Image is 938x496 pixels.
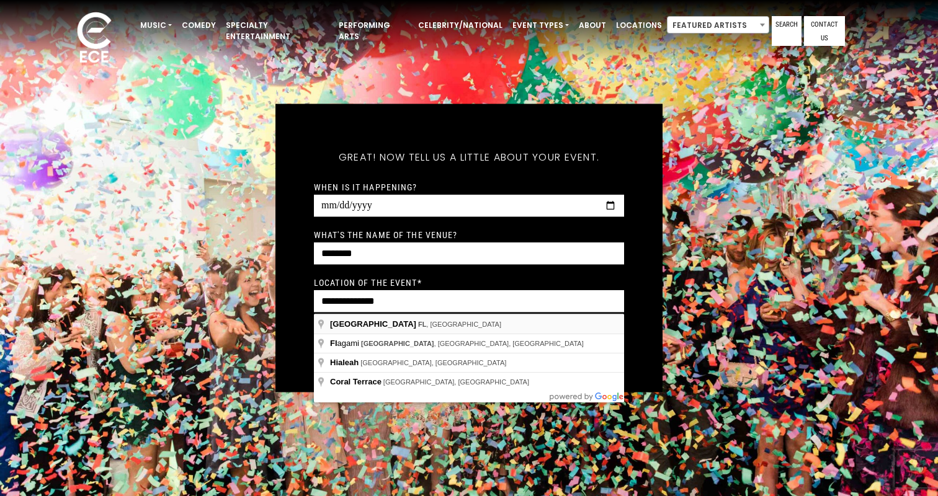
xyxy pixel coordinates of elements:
[383,378,529,386] span: [GEOGRAPHIC_DATA], [GEOGRAPHIC_DATA]
[63,9,125,69] img: ece_new_logo_whitev2-1.png
[314,135,624,180] h5: Great! Now tell us a little about your event.
[772,16,802,46] a: Search
[507,15,574,36] a: Event Types
[177,15,221,36] a: Comedy
[221,15,334,47] a: Specialty Entertainment
[360,359,506,366] span: [GEOGRAPHIC_DATA], [GEOGRAPHIC_DATA]
[330,339,337,348] span: Fl
[574,15,611,36] a: About
[330,319,416,329] span: [GEOGRAPHIC_DATA]
[330,358,359,367] span: Hialeah
[314,277,422,288] label: Location of the event
[314,182,418,193] label: When is it happening?
[667,16,769,33] span: Featured Artists
[330,377,382,386] span: Coral Terrace
[314,229,457,241] label: What's the name of the venue?
[361,340,434,347] span: [GEOGRAPHIC_DATA]
[668,17,769,34] span: Featured Artists
[418,321,501,328] span: , [GEOGRAPHIC_DATA]
[334,15,413,47] a: Performing Arts
[361,340,584,347] span: , [GEOGRAPHIC_DATA], [GEOGRAPHIC_DATA]
[804,16,845,46] a: Contact Us
[418,321,426,328] span: FL
[330,339,361,348] span: agami
[611,15,667,36] a: Locations
[135,15,177,36] a: Music
[413,15,507,36] a: Celebrity/National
